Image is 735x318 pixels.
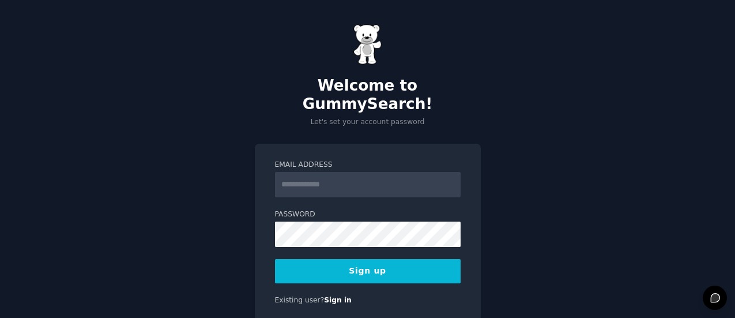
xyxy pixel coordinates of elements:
h2: Welcome to GummySearch! [255,77,481,113]
img: Gummy Bear [353,24,382,65]
p: Let's set your account password [255,117,481,128]
label: Password [275,209,461,220]
a: Sign in [324,296,352,304]
label: Email Address [275,160,461,170]
button: Sign up [275,259,461,283]
span: Existing user? [275,296,325,304]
